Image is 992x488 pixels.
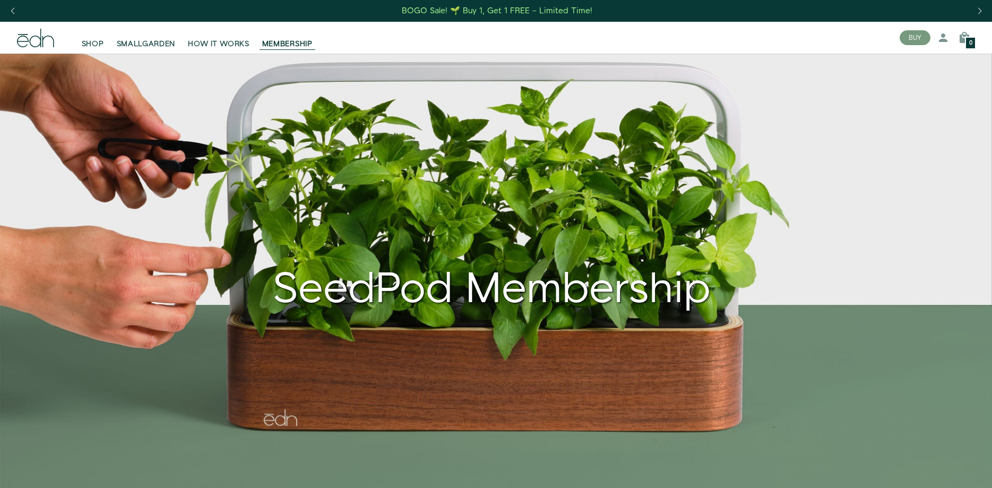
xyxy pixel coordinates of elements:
div: BOGO Sale! 🌱 Buy 1, Get 1 FREE – Limited Time! [402,5,592,16]
span: SMALLGARDEN [117,39,176,49]
button: BUY [900,30,930,45]
span: 0 [969,40,972,46]
a: SHOP [75,26,110,49]
a: HOW IT WORKS [182,26,255,49]
span: MEMBERSHIP [262,39,313,49]
div: SeedPod Membership [17,239,967,315]
span: SHOP [82,39,104,49]
iframe: Opens a widget where you can find more information [912,456,981,483]
a: BOGO Sale! 🌱 Buy 1, Get 1 FREE – Limited Time! [401,3,593,19]
span: HOW IT WORKS [188,39,249,49]
a: MEMBERSHIP [256,26,319,49]
a: SMALLGARDEN [110,26,182,49]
